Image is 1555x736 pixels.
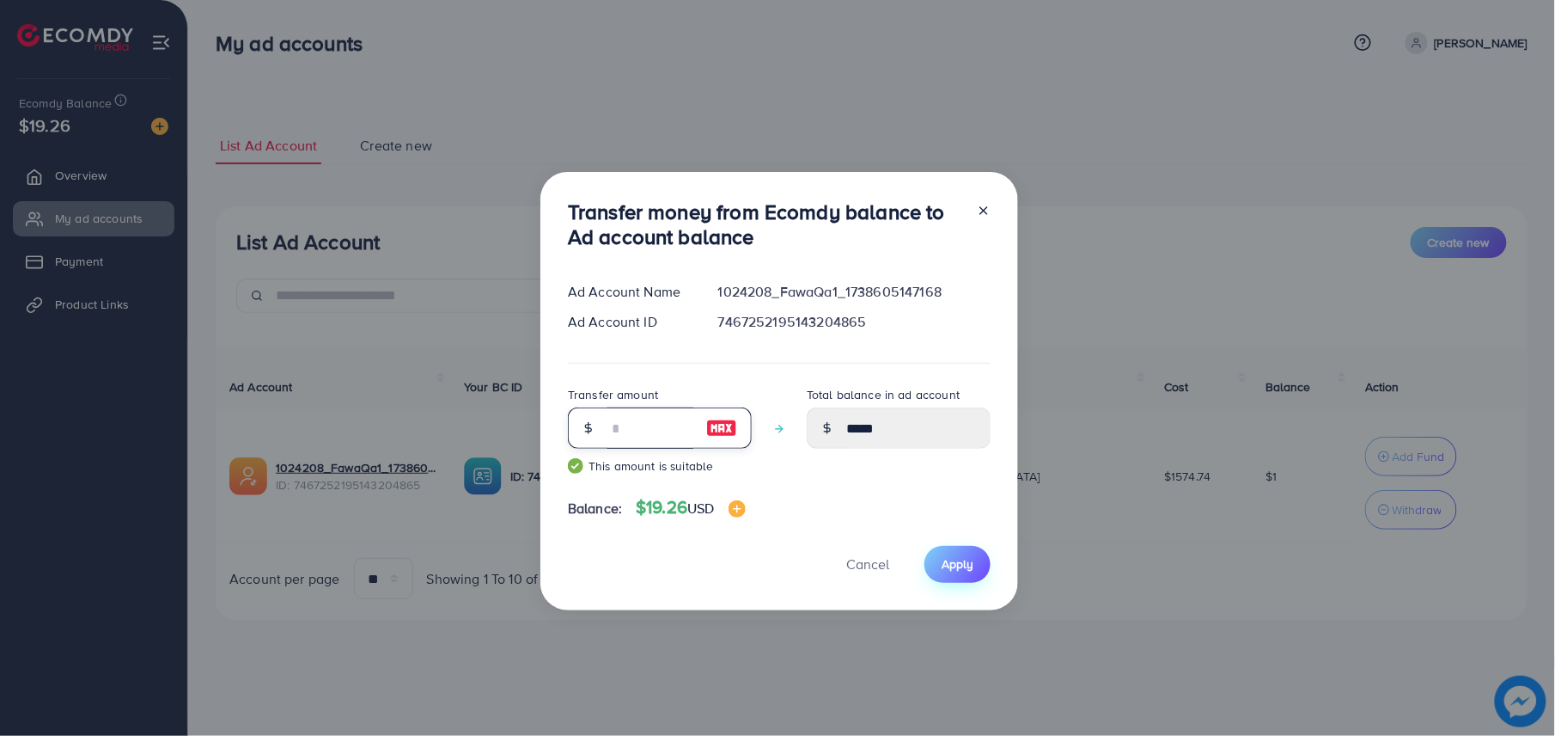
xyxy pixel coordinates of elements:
img: image [706,418,737,439]
span: Balance: [568,499,622,518]
div: Ad Account Name [554,282,704,302]
label: Transfer amount [568,386,658,403]
h3: Transfer money from Ecomdy balance to Ad account balance [568,199,963,249]
div: Ad Account ID [554,312,704,332]
label: Total balance in ad account [807,386,960,403]
button: Cancel [825,546,911,583]
span: Apply [942,555,973,573]
span: USD [687,499,714,518]
small: This amount is suitable [568,457,752,475]
button: Apply [924,546,991,583]
span: Cancel [846,555,889,573]
h4: $19.26 [636,497,745,518]
img: image [729,500,746,518]
div: 7467252195143204865 [704,312,1004,332]
div: 1024208_FawaQa1_1738605147168 [704,282,1004,302]
img: guide [568,458,583,474]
